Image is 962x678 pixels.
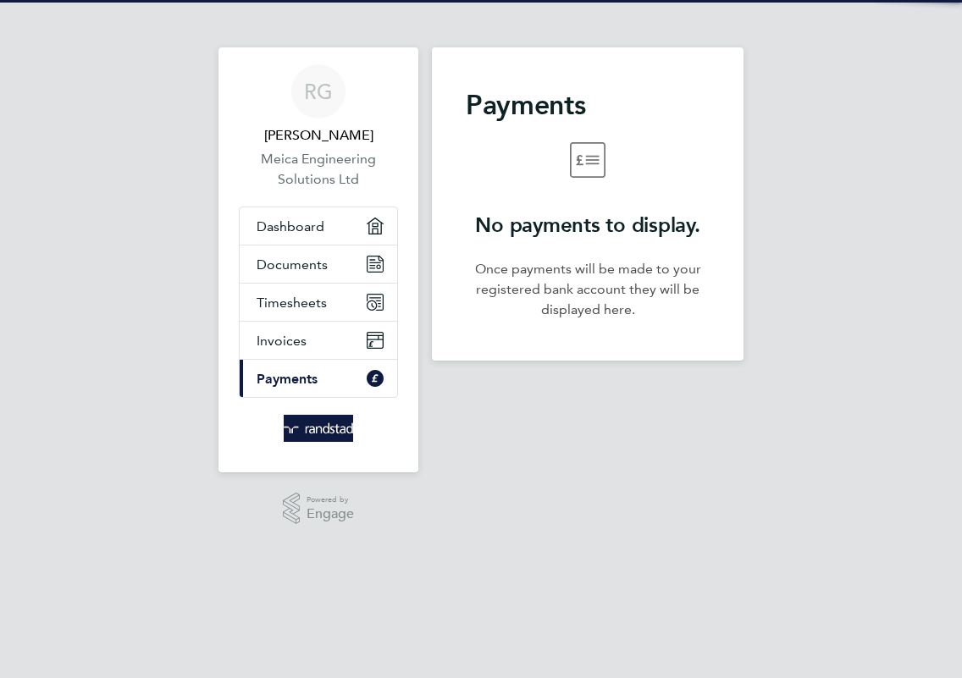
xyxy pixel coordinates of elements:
[257,256,328,273] span: Documents
[257,371,318,387] span: Payments
[466,212,710,239] h2: No payments to display.
[307,493,354,507] span: Powered by
[239,149,398,190] a: Meica Engineering Solutions Ltd
[307,507,354,521] span: Engage
[240,360,397,397] a: Payments
[239,64,398,146] a: RG[PERSON_NAME]
[466,259,710,320] p: Once payments will be made to your registered bank account they will be displayed here.
[257,333,307,349] span: Invoices
[239,415,398,442] a: Go to home page
[466,88,710,122] h2: Payments
[240,284,397,321] a: Timesheets
[283,493,355,525] a: Powered byEngage
[284,415,354,442] img: randstad-logo-retina.png
[304,80,333,102] span: RG
[218,47,418,472] nav: Main navigation
[240,245,397,283] a: Documents
[257,295,327,311] span: Timesheets
[240,207,397,245] a: Dashboard
[240,322,397,359] a: Invoices
[239,125,398,146] span: Ross Glancy
[257,218,324,234] span: Dashboard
